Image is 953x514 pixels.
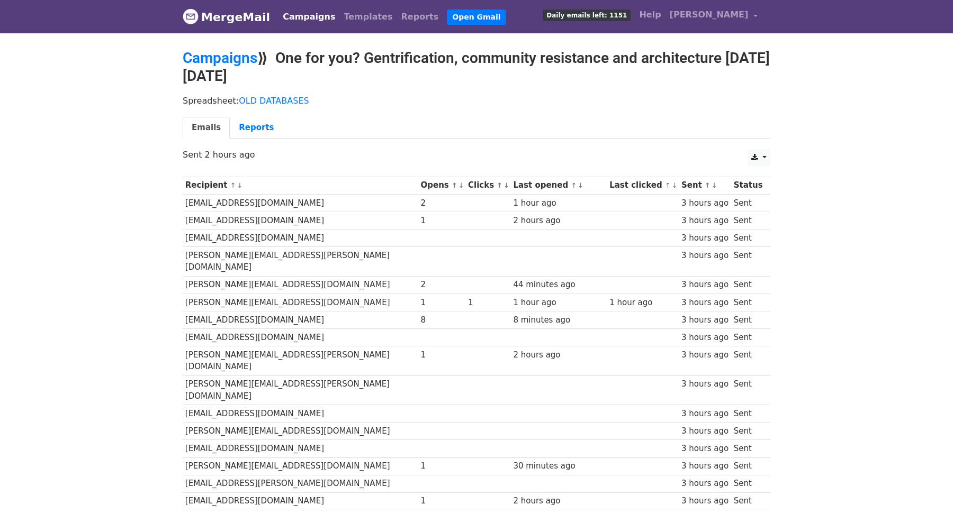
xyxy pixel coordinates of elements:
[239,96,309,106] a: OLD DATABASES
[420,495,463,507] div: 1
[571,181,577,189] a: ↑
[183,457,418,475] td: [PERSON_NAME][EMAIL_ADDRESS][DOMAIN_NAME]
[183,405,418,423] td: [EMAIL_ADDRESS][DOMAIN_NAME]
[513,460,604,472] div: 30 minutes ago
[420,279,463,291] div: 2
[237,181,242,189] a: ↓
[183,229,418,246] td: [EMAIL_ADDRESS][DOMAIN_NAME]
[513,215,604,227] div: 2 hours ago
[670,8,749,21] span: [PERSON_NAME]
[183,346,418,376] td: [PERSON_NAME][EMAIL_ADDRESS][PERSON_NAME][DOMAIN_NAME]
[681,478,729,490] div: 3 hours ago
[731,247,765,277] td: Sent
[681,349,729,361] div: 3 hours ago
[672,181,678,189] a: ↓
[420,460,463,472] div: 1
[731,177,765,194] th: Status
[511,177,607,194] th: Last opened
[465,177,510,194] th: Clicks
[183,328,418,346] td: [EMAIL_ADDRESS][DOMAIN_NAME]
[420,349,463,361] div: 1
[679,177,731,194] th: Sent
[681,495,729,507] div: 3 hours ago
[731,423,765,440] td: Sent
[681,378,729,390] div: 3 hours ago
[665,181,671,189] a: ↑
[513,349,604,361] div: 2 hours ago
[513,495,604,507] div: 2 hours ago
[420,197,463,209] div: 2
[504,181,509,189] a: ↓
[183,8,199,24] img: MergeMail logo
[497,181,502,189] a: ↑
[513,279,604,291] div: 44 minutes ago
[468,297,508,309] div: 1
[397,6,443,27] a: Reports
[183,423,418,440] td: [PERSON_NAME][EMAIL_ADDRESS][DOMAIN_NAME]
[420,314,463,326] div: 8
[183,276,418,293] td: [PERSON_NAME][EMAIL_ADDRESS][DOMAIN_NAME]
[278,6,339,27] a: Campaigns
[420,297,463,309] div: 1
[731,492,765,510] td: Sent
[731,346,765,376] td: Sent
[183,440,418,457] td: [EMAIL_ADDRESS][DOMAIN_NAME]
[731,212,765,229] td: Sent
[452,181,457,189] a: ↑
[183,95,770,106] p: Spreadsheet:
[339,6,397,27] a: Templates
[681,425,729,437] div: 3 hours ago
[607,177,679,194] th: Last clicked
[447,10,506,25] a: Open Gmail
[681,250,729,262] div: 3 hours ago
[681,232,729,244] div: 3 hours ago
[183,375,418,405] td: [PERSON_NAME][EMAIL_ADDRESS][PERSON_NAME][DOMAIN_NAME]
[731,328,765,346] td: Sent
[681,297,729,309] div: 3 hours ago
[712,181,717,189] a: ↓
[731,375,765,405] td: Sent
[731,311,765,328] td: Sent
[183,293,418,311] td: [PERSON_NAME][EMAIL_ADDRESS][DOMAIN_NAME]
[731,405,765,423] td: Sent
[731,229,765,246] td: Sent
[183,149,770,160] p: Sent 2 hours ago
[183,247,418,277] td: [PERSON_NAME][EMAIL_ADDRESS][PERSON_NAME][DOMAIN_NAME]
[635,4,665,25] a: Help
[183,492,418,510] td: [EMAIL_ADDRESS][DOMAIN_NAME]
[681,408,729,420] div: 3 hours ago
[543,10,631,21] span: Daily emails left: 1151
[183,117,230,139] a: Emails
[513,314,604,326] div: 8 minutes ago
[418,177,466,194] th: Opens
[666,4,762,29] a: [PERSON_NAME]
[458,181,464,189] a: ↓
[420,215,463,227] div: 1
[731,440,765,457] td: Sent
[183,212,418,229] td: [EMAIL_ADDRESS][DOMAIN_NAME]
[183,194,418,212] td: [EMAIL_ADDRESS][DOMAIN_NAME]
[538,4,635,25] a: Daily emails left: 1151
[230,117,283,139] a: Reports
[183,49,257,67] a: Campaigns
[513,197,604,209] div: 1 hour ago
[681,332,729,344] div: 3 hours ago
[681,279,729,291] div: 3 hours ago
[681,197,729,209] div: 3 hours ago
[731,475,765,492] td: Sent
[513,297,604,309] div: 1 hour ago
[609,297,676,309] div: 1 hour ago
[681,443,729,455] div: 3 hours ago
[230,181,236,189] a: ↑
[731,457,765,475] td: Sent
[183,49,770,85] h2: ⟫ One for you? Gentrification, community resistance and architecture [DATE][DATE]
[183,177,418,194] th: Recipient
[183,311,418,328] td: [EMAIL_ADDRESS][DOMAIN_NAME]
[731,276,765,293] td: Sent
[681,460,729,472] div: 3 hours ago
[731,194,765,212] td: Sent
[578,181,583,189] a: ↓
[681,314,729,326] div: 3 hours ago
[705,181,711,189] a: ↑
[183,475,418,492] td: [EMAIL_ADDRESS][PERSON_NAME][DOMAIN_NAME]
